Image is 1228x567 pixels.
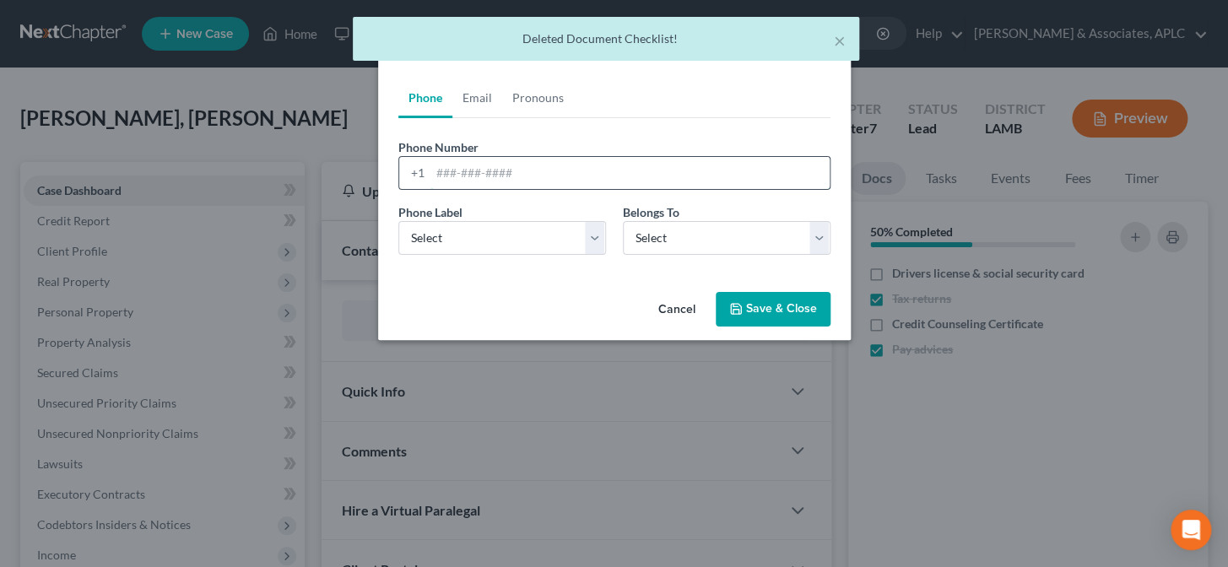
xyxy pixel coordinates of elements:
a: Pronouns [502,78,574,118]
button: × [834,30,846,51]
span: Belongs To [623,205,679,219]
div: +1 [399,157,430,189]
div: Deleted Document Checklist! [366,30,846,47]
button: Save & Close [716,292,830,327]
a: Email [452,78,502,118]
span: Phone Label [398,205,463,219]
input: ###-###-#### [430,157,830,189]
a: Phone [398,78,452,118]
button: Cancel [645,294,709,327]
div: Open Intercom Messenger [1171,510,1211,550]
span: Phone Number [398,140,479,154]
